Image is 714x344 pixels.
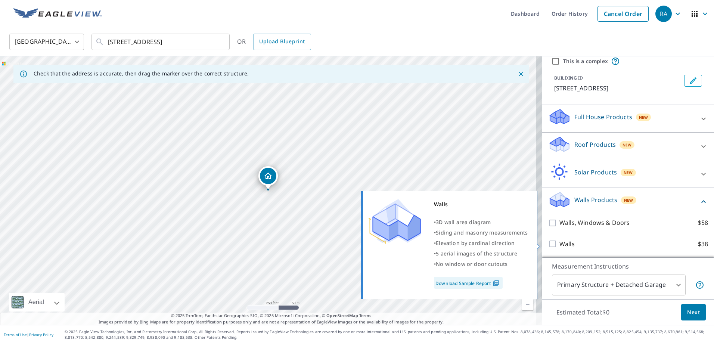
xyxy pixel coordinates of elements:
div: • [434,259,528,269]
a: Cancel Order [597,6,649,22]
div: OR [237,34,311,50]
a: Terms [359,313,372,318]
img: Pdf Icon [491,280,501,286]
div: Walls ProductsNew [548,191,708,212]
p: Check that the address is accurate, then drag the marker over the correct structure. [34,70,249,77]
p: | [4,332,53,337]
p: Roof Products [574,140,616,149]
p: Walls [559,239,575,249]
span: 5 aerial images of the structure [436,250,517,257]
p: BUILDING ID [554,75,583,81]
span: No window or door cutouts [436,260,507,267]
img: Premium [369,199,421,244]
p: Solar Products [574,168,617,177]
input: Search by address or latitude-longitude [108,31,214,52]
span: New [639,114,648,120]
p: Walls Products [574,195,617,204]
div: RA [655,6,672,22]
a: Current Level 17, Zoom Out [522,299,533,310]
span: Upload Blueprint [259,37,305,46]
span: New [623,142,632,148]
span: © 2025 TomTom, Earthstar Geographics SIO, © 2025 Microsoft Corporation, © [171,313,372,319]
p: Estimated Total: $0 [550,304,615,320]
a: Privacy Policy [29,332,53,337]
p: Full House Products [574,112,632,121]
div: Solar ProductsNew [548,163,708,185]
div: [GEOGRAPHIC_DATA] [9,31,84,52]
img: EV Logo [13,8,102,19]
span: New [624,170,633,176]
p: © 2025 Eagle View Technologies, Inc. and Pictometry International Corp. All Rights Reserved. Repo... [65,329,710,340]
div: Full House ProductsNew [548,108,708,129]
div: Primary Structure + Detached Garage [552,275,686,295]
a: OpenStreetMap [326,313,358,318]
a: Download Sample Report [434,277,503,289]
button: Next [681,304,706,321]
div: • [434,217,528,227]
a: Upload Blueprint [253,34,311,50]
p: $38 [698,239,708,249]
div: • [434,238,528,248]
p: [STREET_ADDRESS] [554,84,681,93]
button: Edit building 1 [684,75,702,87]
p: $58 [698,218,708,227]
p: Walls, Windows & Doors [559,218,630,227]
span: New [624,197,633,203]
span: Siding and masonry measurements [436,229,528,236]
div: Aerial [9,293,65,312]
span: Elevation by cardinal direction [436,239,515,247]
label: This is a complex [563,58,608,65]
span: 3D wall area diagram [436,219,491,226]
div: • [434,227,528,238]
span: Your report will include the primary structure and a detached garage if one exists. [695,281,704,289]
a: Terms of Use [4,332,27,337]
div: • [434,248,528,259]
div: Aerial [26,293,46,312]
div: Roof ProductsNew [548,136,708,157]
div: Dropped pin, building 1, Residential property, 314 Euclid Ave Ambler, PA 19002 [258,166,278,189]
button: Close [516,69,526,79]
span: Next [687,308,700,317]
p: Measurement Instructions [552,262,704,271]
div: Walls [434,199,528,210]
